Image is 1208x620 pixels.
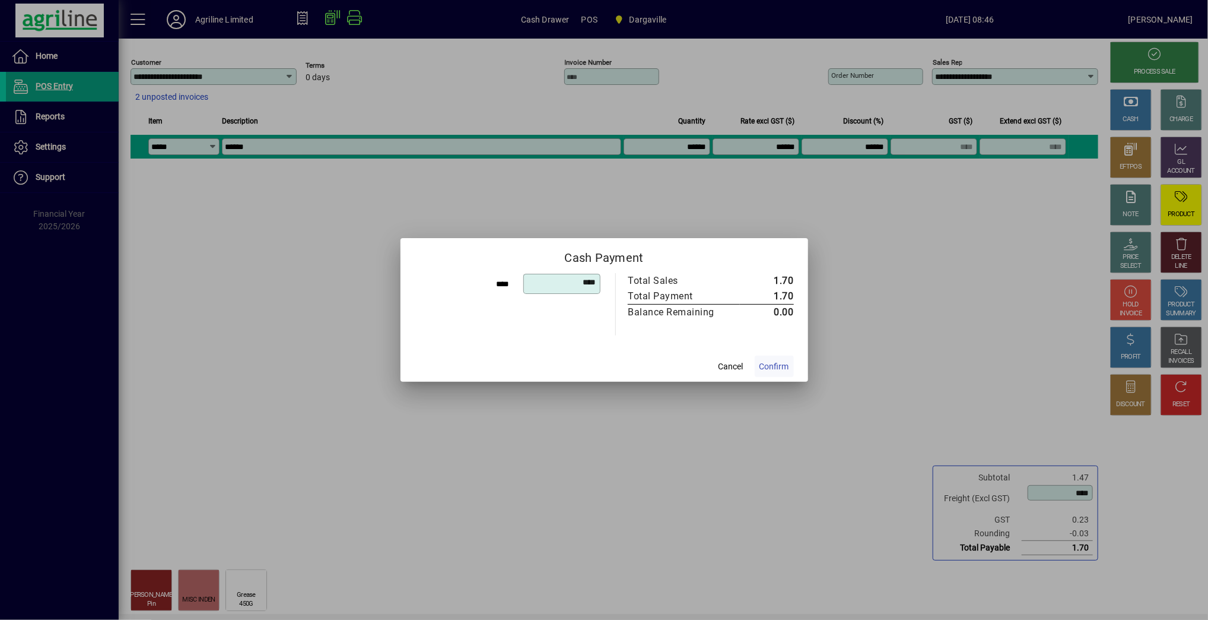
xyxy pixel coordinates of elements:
button: Cancel [712,356,750,377]
td: 1.70 [740,289,794,305]
span: Confirm [759,360,789,373]
td: 1.70 [740,273,794,289]
span: Cancel [719,360,743,373]
td: Total Sales [628,273,740,289]
td: 0.00 [740,305,794,321]
td: Total Payment [628,289,740,305]
div: Balance Remaining [628,305,728,320]
h2: Cash Payment [400,238,808,273]
button: Confirm [755,356,794,377]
